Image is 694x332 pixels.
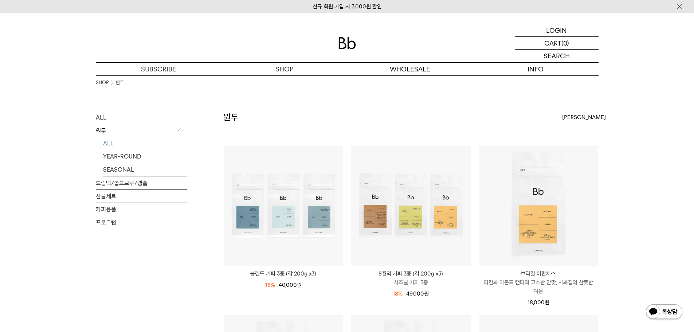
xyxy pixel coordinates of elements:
[96,203,187,216] a: 커피용품
[96,177,187,190] a: 드립백/콜드브루/캡슐
[96,124,187,137] p: 원두
[544,50,570,62] p: SEARCH
[351,269,471,278] p: 8월의 커피 3종 (각 200g x3)
[338,37,356,49] img: 로고
[562,113,606,122] span: [PERSON_NAME]
[103,137,187,150] a: ALL
[96,63,221,75] a: SUBSCRIBE
[223,111,239,124] h2: 원두
[351,146,471,266] img: 8월의 커피 3종 (각 200g x3)
[515,37,599,50] a: CART (0)
[479,146,598,266] img: 브라질 아란치스
[96,216,187,229] a: 프로그램
[393,289,403,298] div: 18%
[424,290,429,297] span: 원
[103,150,187,163] a: YEAR-ROUND
[406,290,429,297] span: 49,000
[544,37,561,49] p: CART
[473,63,599,75] p: INFO
[545,299,549,306] span: 원
[224,146,343,266] img: 블렌드 커피 3종 (각 200g x3)
[351,278,471,287] p: 시즈널 커피 3종
[347,63,473,75] p: WHOLESALE
[515,24,599,37] a: LOGIN
[265,281,275,289] div: 18%
[224,269,343,278] a: 블렌드 커피 3종 (각 200g x3)
[297,282,302,288] span: 원
[279,282,302,288] span: 40,000
[96,190,187,203] a: 선물세트
[479,269,598,296] a: 브라질 아란치스 피칸과 아몬드 캔디의 고소한 단맛, 사과칩의 산뜻한 여운
[561,37,569,49] p: (0)
[96,79,109,86] a: SHOP
[221,63,347,75] a: SHOP
[116,79,124,86] a: 원두
[103,163,187,176] a: SEASONAL
[313,3,382,10] a: 신규 회원 가입 시 3,000원 할인
[351,269,471,287] a: 8월의 커피 3종 (각 200g x3) 시즈널 커피 3종
[645,304,683,321] img: 카카오톡 채널 1:1 채팅 버튼
[546,24,567,36] p: LOGIN
[479,278,598,296] p: 피칸과 아몬드 캔디의 고소한 단맛, 사과칩의 산뜻한 여운
[479,269,598,278] p: 브라질 아란치스
[96,111,187,124] a: ALL
[528,299,549,306] span: 18,000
